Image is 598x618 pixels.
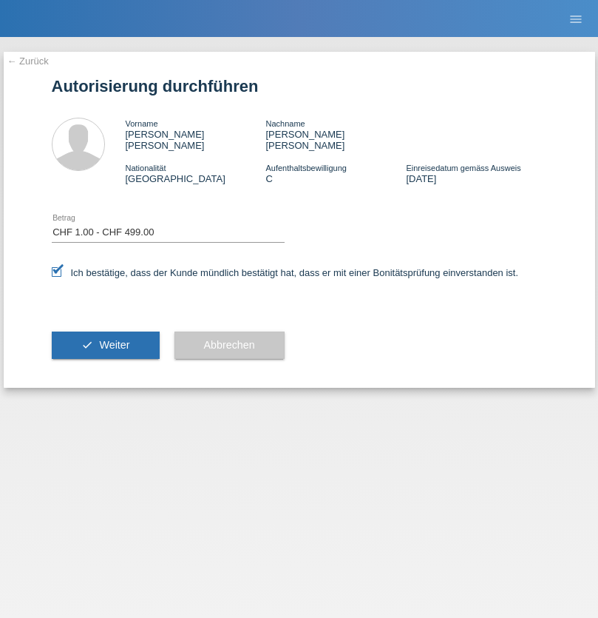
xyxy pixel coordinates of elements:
a: ← Zurück [7,56,49,67]
span: Weiter [99,339,129,351]
button: check Weiter [52,332,160,360]
i: menu [568,12,583,27]
span: Nationalität [126,164,166,172]
label: Ich bestätige, dass der Kunde mündlich bestätigt hat, dass er mit einer Bonitätsprüfung einversta... [52,267,519,278]
span: Aufenthaltsbewilligung [265,164,346,172]
i: check [81,339,93,351]
button: Abbrechen [174,332,285,360]
h1: Autorisierung durchführen [52,77,547,95]
span: Vorname [126,119,158,128]
span: Abbrechen [204,339,255,351]
div: [PERSON_NAME] [PERSON_NAME] [126,118,266,151]
a: menu [561,14,591,23]
div: C [265,162,406,184]
span: Einreisedatum gemäss Ausweis [406,164,520,172]
div: [GEOGRAPHIC_DATA] [126,162,266,184]
div: [PERSON_NAME] [PERSON_NAME] [265,118,406,151]
span: Nachname [265,119,305,128]
div: [DATE] [406,162,546,184]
